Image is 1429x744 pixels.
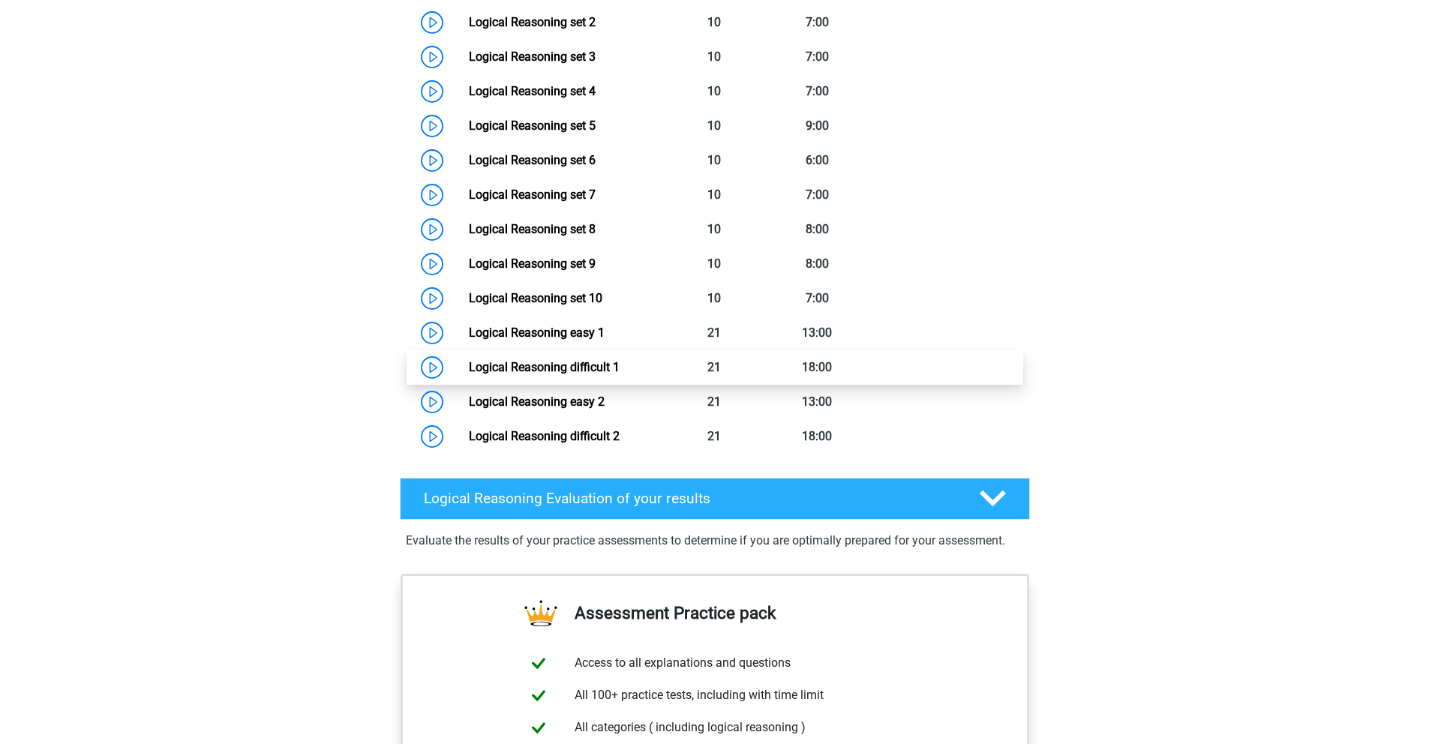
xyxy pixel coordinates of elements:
a: Logical Reasoning set 7 [469,187,596,202]
a: Logical Reasoning set 2 [469,15,596,29]
a: Logical Reasoning set 4 [469,84,596,98]
a: Logical Reasoning set 8 [469,222,596,236]
a: Logical Reasoning set 9 [469,256,596,271]
a: Logical Reasoning set 10 [469,291,602,305]
p: Evaluate the results of your practice assessments to determine if you are optimally prepared for ... [406,532,1024,550]
a: Logical Reasoning easy 1 [469,325,605,340]
h4: Logical Reasoning Evaluation of your results [424,490,956,507]
a: Logical Reasoning Evaluation of your results [394,478,1036,520]
a: Logical Reasoning set 6 [469,153,596,167]
a: Logical Reasoning difficult 1 [469,360,620,374]
a: Logical Reasoning set 3 [469,49,596,64]
a: Logical Reasoning easy 2 [469,394,605,409]
a: Logical Reasoning difficult 2 [469,429,620,443]
a: Logical Reasoning set 5 [469,118,596,133]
